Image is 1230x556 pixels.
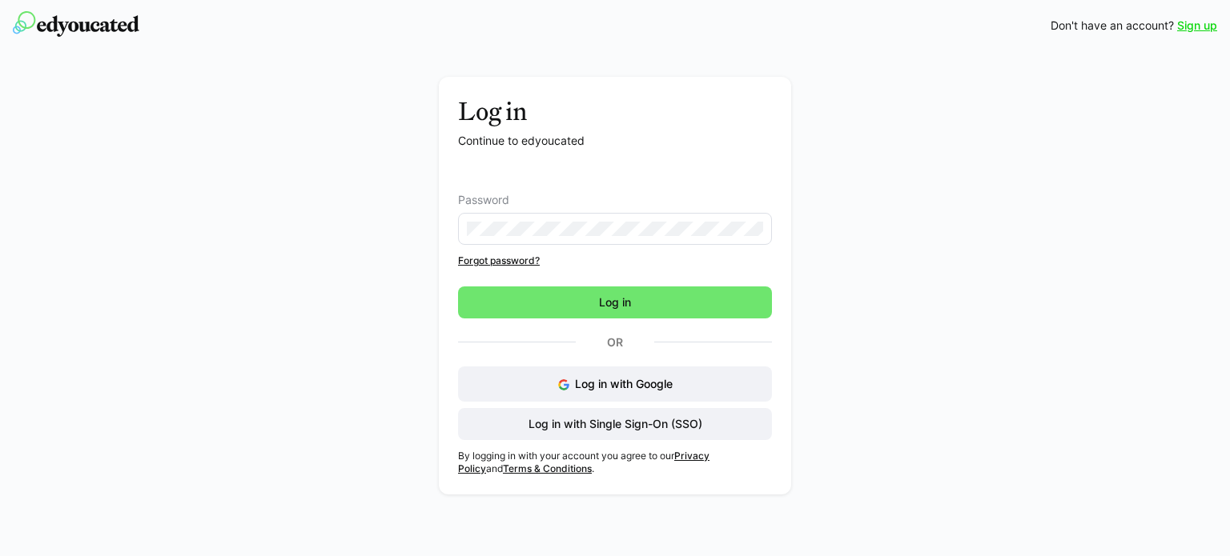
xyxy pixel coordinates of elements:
[1177,18,1217,34] a: Sign up
[458,254,772,267] a: Forgot password?
[458,133,772,149] p: Continue to edyoucated
[458,286,772,318] button: Log in
[13,11,139,37] img: edyoucated
[458,194,509,206] span: Password
[575,377,673,390] span: Log in with Google
[503,462,592,474] a: Terms & Conditions
[526,416,705,432] span: Log in with Single Sign-On (SSO)
[458,450,709,474] a: Privacy Policy
[458,450,772,475] p: By logging in with your account you agree to our and .
[1051,18,1174,34] span: Don't have an account?
[597,294,633,310] span: Log in
[458,408,772,440] button: Log in with Single Sign-On (SSO)
[576,331,654,354] p: Or
[458,96,772,126] h3: Log in
[458,366,772,402] button: Log in with Google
